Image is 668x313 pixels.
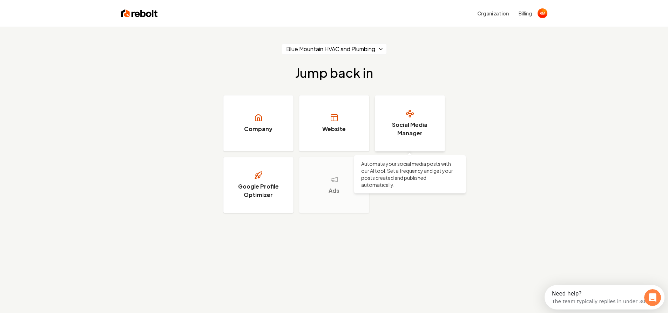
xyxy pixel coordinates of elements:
img: Rachel Musser [538,8,547,18]
a: Company [223,95,293,151]
button: Open user button [538,8,547,18]
h3: Social Media Manager [384,121,436,137]
button: Billing [519,10,532,17]
p: Automate your social media posts with our AI tool. Set a frequency and get your posts created and... [361,160,459,188]
iframe: Intercom live chat discovery launcher [545,285,664,309]
h2: Jump back in [295,66,373,80]
h3: Company [244,125,272,133]
h3: Google Profile Optimizer [232,182,285,199]
h3: Ads [329,186,339,195]
button: Blue Mountain HVAC and Plumbing [282,43,387,55]
a: Website [299,95,369,151]
h3: Website [322,125,346,133]
span: Blue Mountain HVAC and Plumbing [286,45,375,53]
a: Social Media Manager [375,95,445,151]
div: Open Intercom Messenger [3,3,126,22]
iframe: Intercom live chat [644,289,661,306]
img: Rebolt Logo [121,8,158,18]
button: Organization [473,7,513,20]
div: The team typically replies in under 30m [7,12,106,19]
div: Need help? [7,6,106,12]
a: Google Profile Optimizer [223,157,293,213]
